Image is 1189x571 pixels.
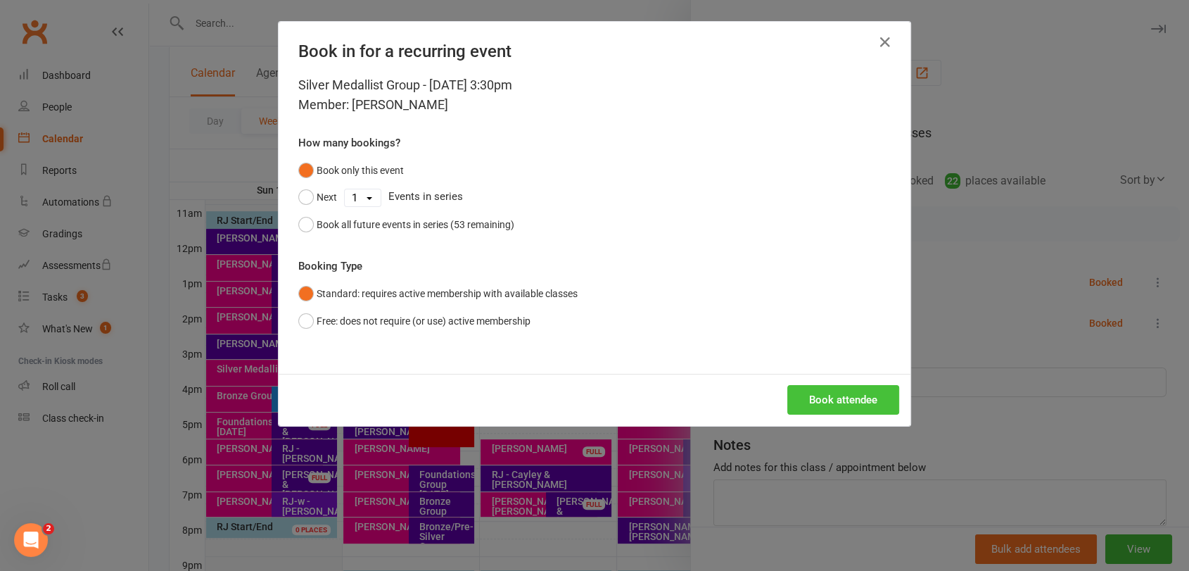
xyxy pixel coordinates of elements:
[43,523,54,534] span: 2
[298,258,362,275] label: Booking Type
[298,157,404,184] button: Book only this event
[298,184,337,211] button: Next
[298,75,891,115] div: Silver Medallist Group - [DATE] 3:30pm Member: [PERSON_NAME]
[317,217,514,232] div: Book all future events in series (53 remaining)
[298,280,578,307] button: Standard: requires active membership with available classes
[298,42,891,61] h4: Book in for a recurring event
[14,523,48,557] iframe: Intercom live chat
[787,385,899,415] button: Book attendee
[298,134,400,151] label: How many bookings?
[874,31,896,54] button: Close
[298,184,891,211] div: Events in series
[298,211,514,238] button: Book all future events in series (53 remaining)
[298,308,530,334] button: Free: does not require (or use) active membership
